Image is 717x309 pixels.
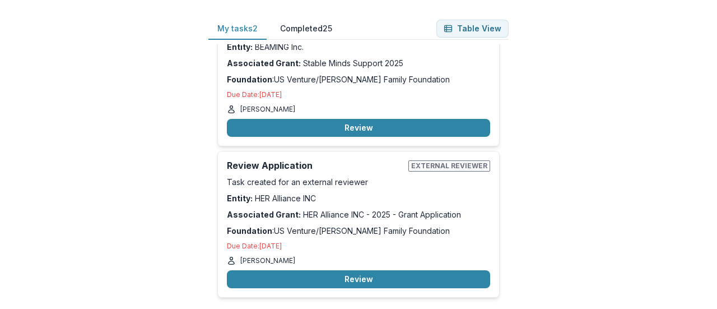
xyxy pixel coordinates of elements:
strong: Associated Grant: [227,210,301,219]
p: : US Venture/[PERSON_NAME] Family Foundation [227,225,490,237]
strong: Foundation [227,75,272,84]
p: [PERSON_NAME] [240,256,295,266]
p: Due Date: [DATE] [227,90,490,100]
strong: Entity: [227,42,253,52]
button: Review [227,119,490,137]
p: [PERSON_NAME] [240,104,295,114]
button: Table View [436,20,509,38]
p: : US Venture/[PERSON_NAME] Family Foundation [227,73,490,85]
p: BEAMING Inc. [227,41,490,53]
strong: Associated Grant: [227,58,301,68]
p: Task created for an external reviewer [227,176,490,188]
button: Completed 25 [271,18,341,40]
p: Due Date: [DATE] [227,241,490,251]
h2: Review Application [227,160,404,171]
button: Review [227,270,490,288]
strong: Entity: [227,193,253,203]
p: Stable Minds Support 2025 [227,57,490,69]
p: HER Alliance INC [227,192,490,204]
span: External reviewer [408,160,490,172]
button: My tasks 2 [208,18,267,40]
strong: Foundation [227,226,272,236]
p: HER Alliance INC - 2025 - Grant Application [227,209,490,220]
